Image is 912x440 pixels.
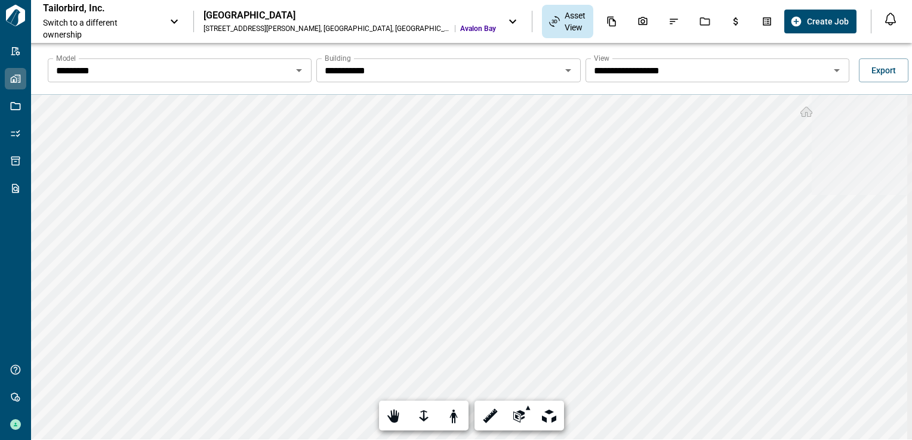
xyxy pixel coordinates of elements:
[807,16,849,27] span: Create Job
[565,10,587,33] span: Asset View
[661,11,686,32] div: Issues & Info
[871,64,896,76] span: Export
[560,62,577,79] button: Open
[43,17,158,41] span: Switch to a different ownership
[204,10,496,21] div: [GEOGRAPHIC_DATA]
[460,24,496,33] span: Avalon Bay
[599,11,624,32] div: Documents
[594,53,609,63] label: View
[859,58,908,82] button: Export
[723,11,748,32] div: Budgets
[881,10,900,29] button: Open notification feed
[828,62,845,79] button: Open
[754,11,779,32] div: Takeoff Center
[692,11,717,32] div: Jobs
[325,53,351,63] label: Building
[43,2,150,14] p: Tailorbird, Inc.
[542,5,594,38] div: Asset View
[784,10,856,33] button: Create Job
[291,62,307,79] button: Open
[204,24,450,33] div: [STREET_ADDRESS][PERSON_NAME] , [GEOGRAPHIC_DATA] , [GEOGRAPHIC_DATA]
[56,53,76,63] label: Model
[630,11,655,32] div: Photos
